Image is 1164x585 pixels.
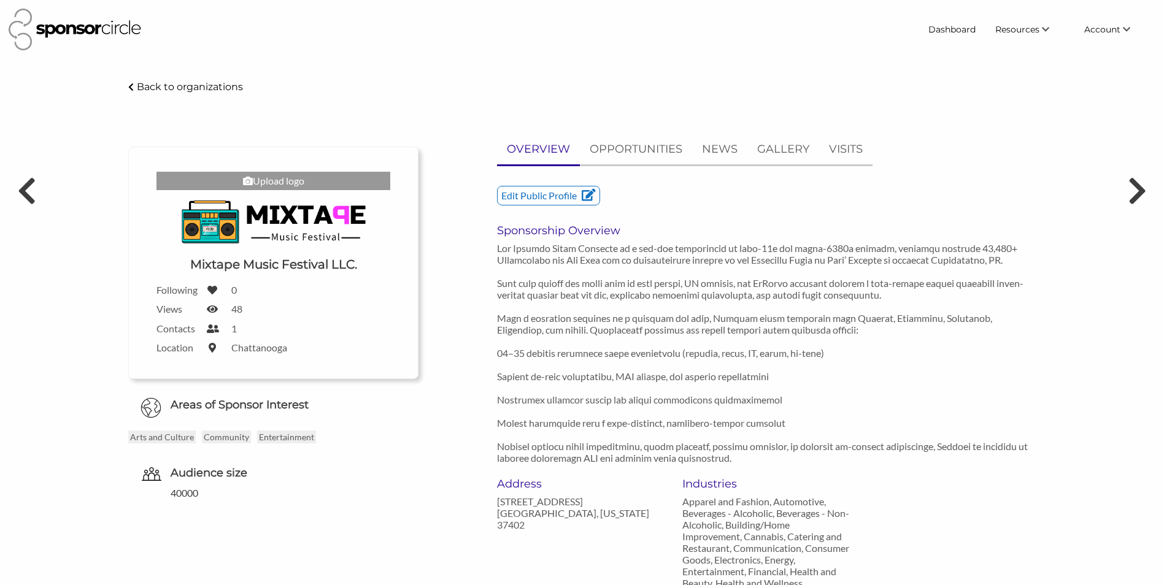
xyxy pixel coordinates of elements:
p: Back to organizations [137,81,243,93]
p: Entertainment [257,430,316,443]
p: OVERVIEW [507,140,570,158]
p: Arts and Culture [128,430,196,443]
label: 1 [231,323,237,334]
h6: Industries [682,477,850,491]
p: Community [202,430,251,443]
span: Resources [995,24,1039,35]
label: Views [156,303,199,315]
label: 0 [231,284,237,296]
div: 40000 [171,486,428,500]
img: org-audience-size-icon-0ecdd2b5.svg [142,467,161,481]
div: Upload logo [156,172,390,190]
li: Resources [985,18,1074,40]
p: VISITS [829,140,863,158]
p: NEWS [702,140,738,158]
img: Globe Icon [141,397,161,418]
h6: Address [497,477,665,491]
label: 48 [231,303,242,315]
label: Contacts [156,323,199,334]
h6: Audience size [171,465,428,481]
label: Location [156,342,199,353]
p: 37402 [497,519,665,530]
img: Sponsor Circle Logo [9,9,141,50]
li: Account [1074,18,1155,40]
h6: Sponsorship Overview [497,224,1036,237]
p: GALLERY [757,140,809,158]
label: Chattanooga [231,342,287,353]
p: Edit Public Profile [498,186,599,205]
h6: Areas of Sponsor Interest [119,397,428,413]
span: Account [1084,24,1120,35]
img: Mixtape Music Festival Logo [182,196,366,247]
p: Lor Ipsumdo Sitam Consecte ad e sed-doe temporincid ut labo-11e dol magna-6380a enimadm, veniamqu... [497,242,1036,464]
h1: Mixtape Music Festival LLC. [190,256,357,273]
p: OPPORTUNITIES [590,140,682,158]
label: Following [156,284,199,296]
p: [GEOGRAPHIC_DATA], [US_STATE] [497,507,665,519]
p: [STREET_ADDRESS] [497,495,665,507]
a: Dashboard [919,18,985,40]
